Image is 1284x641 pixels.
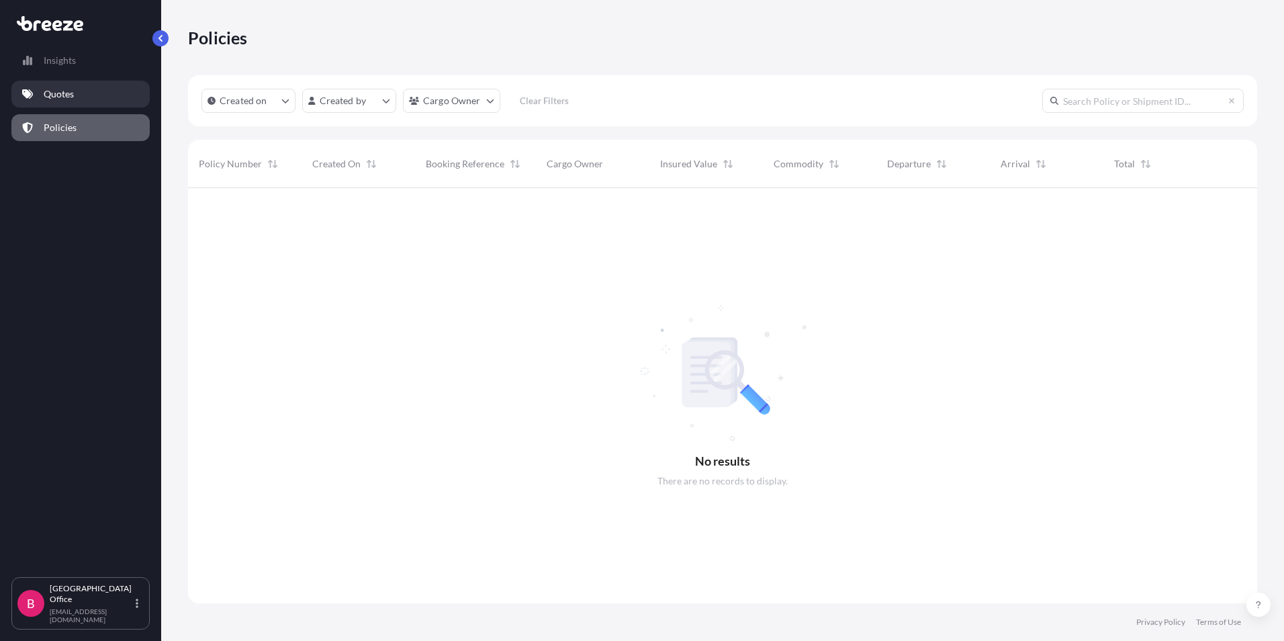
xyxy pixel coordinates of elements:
[11,81,150,108] a: Quotes
[1196,617,1241,628] a: Terms of Use
[1114,157,1135,171] span: Total
[320,94,367,108] p: Created by
[27,597,35,610] span: B
[44,87,74,101] p: Quotes
[660,157,717,171] span: Insured Value
[507,90,582,112] button: Clear Filters
[1001,157,1030,171] span: Arrival
[11,114,150,141] a: Policies
[547,157,603,171] span: Cargo Owner
[1033,156,1049,172] button: Sort
[188,27,248,48] p: Policies
[50,607,133,624] p: [EMAIL_ADDRESS][DOMAIN_NAME]
[1138,156,1154,172] button: Sort
[1136,617,1185,628] a: Privacy Policy
[312,157,361,171] span: Created On
[363,156,379,172] button: Sort
[265,156,281,172] button: Sort
[1042,89,1244,113] input: Search Policy or Shipment ID...
[11,47,150,74] a: Insights
[933,156,950,172] button: Sort
[220,94,267,108] p: Created on
[50,583,133,605] p: [GEOGRAPHIC_DATA] Office
[44,54,76,67] p: Insights
[887,157,931,171] span: Departure
[302,89,396,113] button: createdBy Filter options
[774,157,823,171] span: Commodity
[201,89,295,113] button: createdOn Filter options
[720,156,736,172] button: Sort
[520,94,569,108] p: Clear Filters
[426,157,504,171] span: Booking Reference
[507,156,523,172] button: Sort
[423,94,481,108] p: Cargo Owner
[826,156,842,172] button: Sort
[199,157,262,171] span: Policy Number
[44,121,77,134] p: Policies
[403,89,500,113] button: cargoOwner Filter options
